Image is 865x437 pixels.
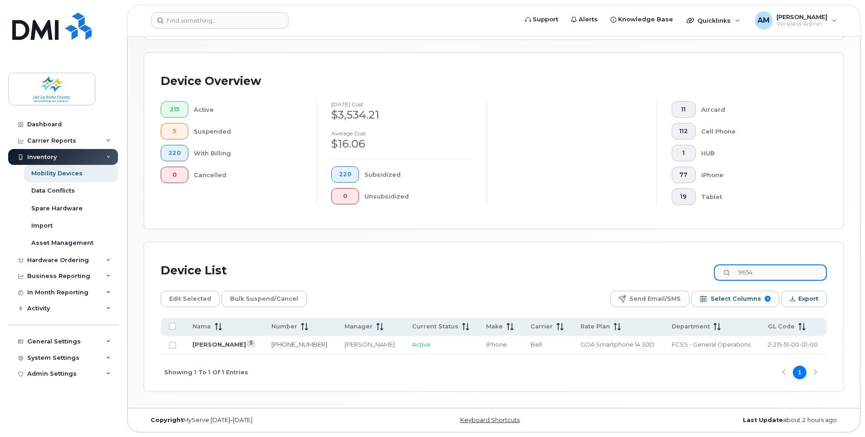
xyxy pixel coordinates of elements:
[144,417,377,424] div: MyServe [DATE]–[DATE]
[679,171,688,179] span: 77
[194,123,302,139] div: Suspended
[777,20,827,28] span: Wireless Admin
[757,15,770,26] span: AM
[765,296,771,302] span: 9
[672,341,751,348] span: FCSS - General Operations
[161,145,188,161] button: 220
[679,193,688,200] span: 19
[247,340,256,347] a: View Last Bill
[151,12,289,29] input: Find something...
[339,193,351,200] span: 0
[151,417,183,423] strong: Copyright
[194,101,302,118] div: Active
[194,145,302,161] div: With Billing
[672,145,696,161] button: 1
[486,323,503,331] span: Make
[364,166,472,183] div: Subsidized
[798,292,818,306] span: Export
[519,10,565,29] a: Support
[748,11,843,30] div: Adrian Manalese
[164,366,248,379] span: Showing 1 To 1 Of 1 Entries
[714,264,827,281] input: Search Device List ...
[679,106,688,113] span: 11
[701,123,813,139] div: Cell Phone
[580,341,654,348] span: GOA Smartphone 14 30D
[743,417,783,423] strong: Last Update
[672,323,710,331] span: Department
[460,417,520,423] a: Keyboard Shortcuts
[161,101,188,118] button: 215
[711,292,761,306] span: Select Columns
[618,15,673,24] span: Knowledge Base
[565,10,604,29] a: Alerts
[161,123,188,139] button: 5
[701,167,813,183] div: iPhone
[701,145,813,161] div: HUB
[701,101,813,118] div: Aircard
[691,291,779,307] button: Select Columns 9
[777,13,827,20] span: [PERSON_NAME]
[698,17,731,24] span: Quicklinks
[679,128,688,135] span: 112
[344,323,373,331] span: Manager
[230,292,298,306] span: Bulk Suspend/Cancel
[192,323,211,331] span: Name
[271,323,297,331] span: Number
[331,136,472,152] div: $16.06
[168,171,181,179] span: 0
[579,15,598,24] span: Alerts
[271,341,327,348] a: [PHONE_NUMBER]
[781,291,827,307] button: Export
[161,291,220,307] button: Edit Selected
[580,323,610,331] span: Rate Plan
[412,341,431,348] span: Active
[331,107,472,123] div: $3,534.21
[604,10,679,29] a: Knowledge Base
[672,101,696,118] button: 11
[168,106,181,113] span: 215
[610,417,844,424] div: about 2 hours ago
[344,340,396,349] div: [PERSON_NAME]
[486,341,507,348] span: iPhone
[161,167,188,183] button: 0
[331,101,472,107] h4: [DATE] cost
[701,189,813,205] div: Tablet
[331,188,359,204] button: 0
[672,167,696,183] button: 77
[331,166,359,183] button: 220
[331,130,472,136] h4: Average cost
[192,341,246,348] a: [PERSON_NAME]
[194,167,302,183] div: Cancelled
[610,291,689,307] button: Send Email/SMS
[672,123,696,139] button: 112
[221,291,307,307] button: Bulk Suspend/Cancel
[531,341,542,348] span: Bell
[412,323,458,331] span: Current Status
[680,11,747,30] div: Quicklinks
[161,259,227,283] div: Device List
[768,341,818,348] span: 2-215-51-00-01-00
[364,188,472,204] div: Unsubsidized
[339,171,351,178] span: 220
[629,292,681,306] span: Send Email/SMS
[533,15,558,24] span: Support
[672,189,696,205] button: 19
[168,128,181,135] span: 5
[531,323,553,331] span: Carrier
[169,292,211,306] span: Edit Selected
[768,323,795,331] span: GL Code
[679,149,688,157] span: 1
[793,366,806,379] button: Page 1
[168,149,181,157] span: 220
[161,70,261,93] div: Device Overview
